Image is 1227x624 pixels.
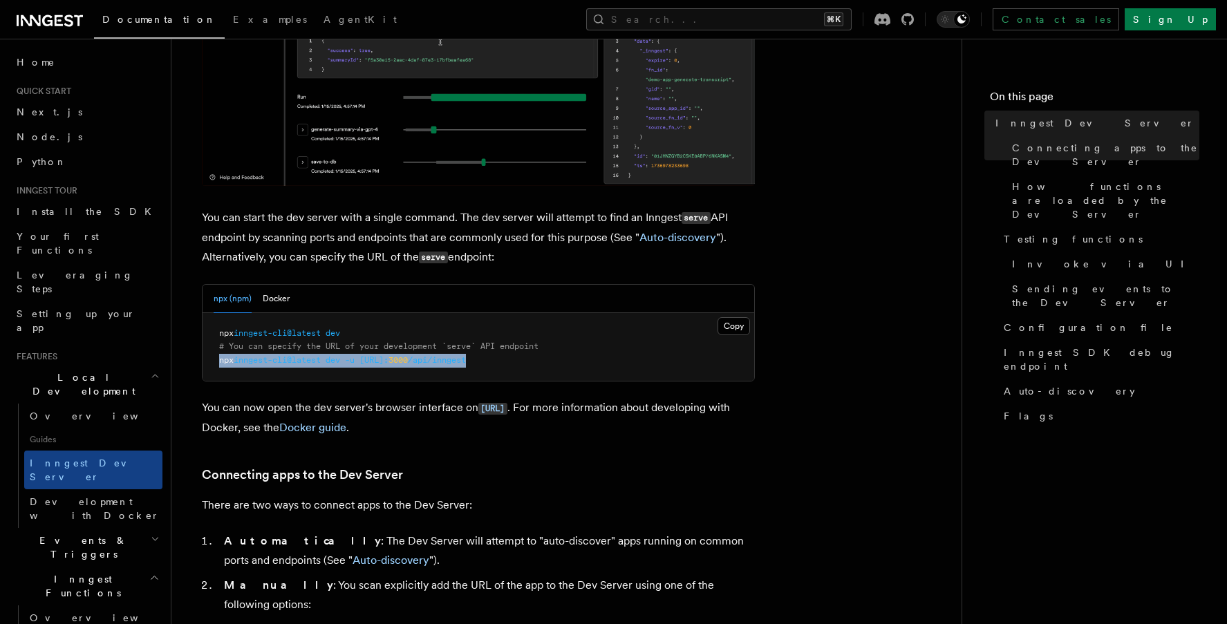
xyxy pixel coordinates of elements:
a: Leveraging Steps [11,263,162,301]
span: # You can specify the URL of your development `serve` API endpoint [219,341,538,351]
span: inngest-cli@latest [234,355,321,365]
span: Development with Docker [30,496,160,521]
span: Your first Functions [17,231,99,256]
span: Leveraging Steps [17,270,133,294]
a: [URL] [478,401,507,414]
span: Inngest SDK debug endpoint [1004,346,1199,373]
p: There are two ways to connect apps to the Dev Server: [202,495,755,515]
span: npx [219,328,234,338]
a: Auto-discovery [639,231,716,244]
a: Configuration file [998,315,1199,340]
div: Local Development [11,404,162,528]
button: Search...⌘K [586,8,852,30]
span: dev [326,355,340,365]
kbd: ⌘K [824,12,843,26]
span: Flags [1004,409,1053,423]
span: AgentKit [324,14,397,25]
span: Sending events to the Dev Server [1012,282,1199,310]
span: Quick start [11,86,71,97]
span: Python [17,156,67,167]
span: Invoke via UI [1012,257,1196,271]
a: Connecting apps to the Dev Server [202,465,403,484]
span: Inngest tour [11,185,77,196]
a: Inngest SDK debug endpoint [998,340,1199,379]
a: Invoke via UI [1006,252,1199,276]
a: Development with Docker [24,489,162,528]
button: Toggle dark mode [937,11,970,28]
strong: Manually [224,578,333,592]
a: Inngest Dev Server [24,451,162,489]
span: Local Development [11,370,151,398]
a: Install the SDK [11,199,162,224]
a: Setting up your app [11,301,162,340]
span: 3000 [388,355,408,365]
a: Overview [24,404,162,428]
span: npx [219,355,234,365]
a: Python [11,149,162,174]
span: Guides [24,428,162,451]
a: How functions are loaded by the Dev Server [1006,174,1199,227]
span: Inngest Functions [11,572,149,600]
p: You can now open the dev server's browser interface on . For more information about developing wi... [202,398,755,437]
span: Inngest Dev Server [30,457,148,482]
button: Docker [263,285,290,313]
span: -u [345,355,355,365]
a: Documentation [94,4,225,39]
a: Testing functions [998,227,1199,252]
li: : The Dev Server will attempt to "auto-discover" apps running on common ports and endpoints (See ... [220,531,755,570]
button: Events & Triggers [11,528,162,567]
button: Copy [718,317,750,335]
span: Configuration file [1004,321,1173,334]
a: Home [11,50,162,75]
button: npx (npm) [214,285,252,313]
span: Overview [30,410,172,422]
span: How functions are loaded by the Dev Server [1012,180,1199,221]
h4: On this page [990,88,1199,111]
span: Home [17,55,55,69]
span: Overview [30,612,172,623]
span: Inngest Dev Server [995,116,1195,130]
span: Features [11,351,57,362]
span: Next.js [17,106,82,117]
code: serve [419,252,448,263]
span: Node.js [17,131,82,142]
code: serve [682,212,711,224]
span: Examples [233,14,307,25]
span: Auto-discovery [1004,384,1135,398]
strong: Automatically [224,534,381,547]
span: Connecting apps to the Dev Server [1012,141,1199,169]
span: inngest-cli@latest [234,328,321,338]
a: Connecting apps to the Dev Server [1006,135,1199,174]
a: Next.js [11,100,162,124]
a: Contact sales [993,8,1119,30]
a: AgentKit [315,4,405,37]
span: Events & Triggers [11,533,151,561]
a: Your first Functions [11,224,162,263]
a: Sign Up [1125,8,1216,30]
span: /api/inngest [408,355,466,365]
a: Auto-discovery [353,554,429,567]
button: Inngest Functions [11,567,162,605]
a: Sending events to the Dev Server [1006,276,1199,315]
a: Inngest Dev Server [990,111,1199,135]
span: Documentation [102,14,216,25]
code: [URL] [478,403,507,415]
p: You can start the dev server with a single command. The dev server will attempt to find an Innges... [202,208,755,267]
a: Docker guide [279,421,346,434]
span: Setting up your app [17,308,135,333]
a: Examples [225,4,315,37]
span: Install the SDK [17,206,160,217]
a: Flags [998,404,1199,428]
span: [URL]: [359,355,388,365]
button: Local Development [11,365,162,404]
span: Testing functions [1004,232,1143,246]
a: Node.js [11,124,162,149]
a: Auto-discovery [998,379,1199,404]
span: dev [326,328,340,338]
